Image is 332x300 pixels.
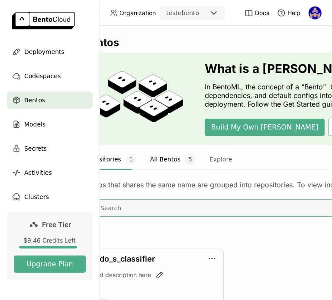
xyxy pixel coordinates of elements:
[7,188,93,205] a: Clusters
[210,148,232,170] button: Explore
[24,143,47,154] span: Secrets
[245,9,269,17] a: Docs
[119,9,156,17] span: Organization
[7,116,93,133] a: Models
[24,119,45,129] span: Models
[7,140,93,157] a: Secrets
[7,212,93,280] a: Free Tier$9.46 Credits LeftUpgrade Plan
[24,71,61,81] span: Codespaces
[7,92,93,109] a: Bentos
[14,256,86,273] button: Upgrade Plan
[7,43,93,60] a: Deployments
[150,148,196,170] button: All Bentos
[126,154,136,165] span: 1
[277,9,300,17] div: Help
[7,67,93,85] a: Codespaces
[42,220,71,229] span: Free Tier
[255,9,269,17] span: Docs
[200,9,201,18] input: Selected testebento.
[14,237,86,244] div: $9.46 Credits Left
[91,271,216,279] div: Add description here
[24,95,45,105] span: Bentos
[91,70,184,127] img: cover onboarding
[24,47,64,57] span: Deployments
[309,6,322,19] img: sidney santos
[7,164,93,181] a: Activities
[24,167,52,178] span: Activities
[205,119,325,136] button: Build My Own [PERSON_NAME]
[12,12,75,29] img: logo
[84,148,136,170] button: Repositories
[287,9,300,17] span: Help
[24,192,49,202] span: Clusters
[91,254,155,263] a: d_do_s_classifier
[185,154,196,165] span: 5
[166,9,199,17] div: testebento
